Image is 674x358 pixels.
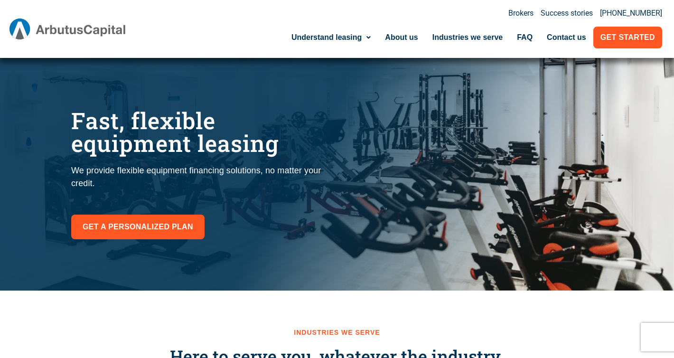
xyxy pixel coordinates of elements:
a: Get Started [593,27,662,48]
a: Industries we serve [425,27,510,48]
a: Understand leasing [284,27,378,48]
h2: Industries we serve [66,329,608,337]
span: Get a personalized plan [83,220,193,234]
a: Brokers [508,9,534,17]
a: About us [378,27,425,48]
a: Contact us [540,27,593,48]
a: [PHONE_NUMBER] [600,9,662,17]
p: We provide flexible equipment financing solutions, no matter your credit. [71,164,328,190]
a: Success stories [541,9,593,17]
h1: Fast, flexible equipment leasing​ [71,109,328,155]
a: Get a personalized plan [71,215,205,239]
a: FAQ [510,27,540,48]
